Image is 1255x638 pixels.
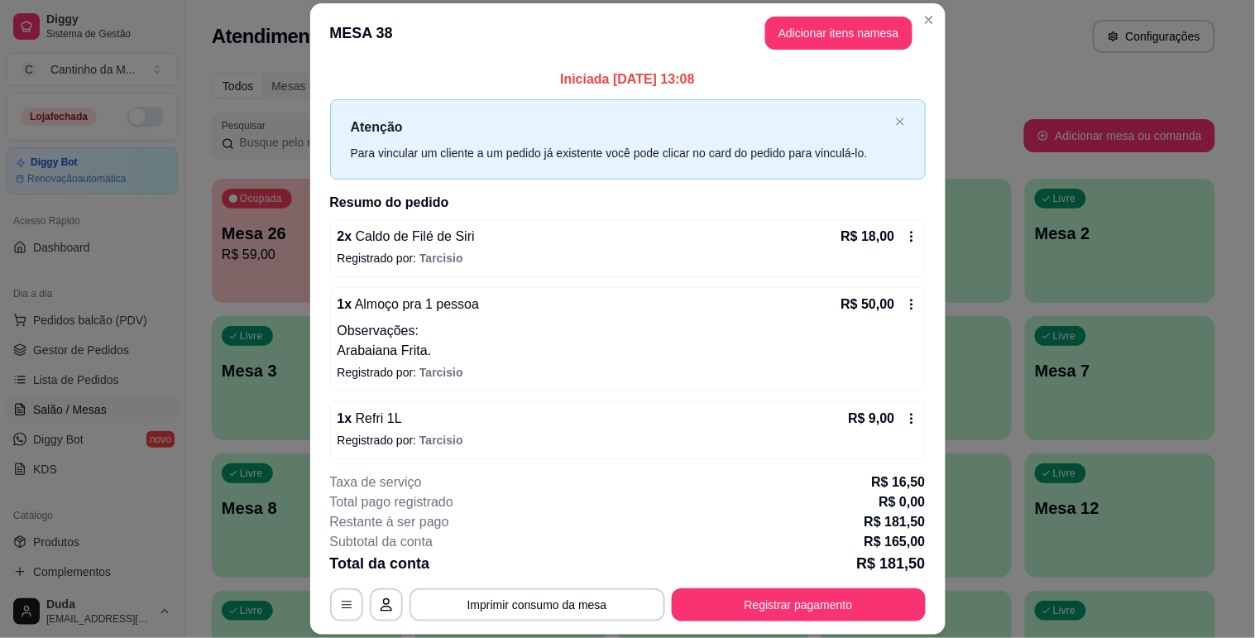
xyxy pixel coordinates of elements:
button: Imprimir consumo da mesa [410,588,665,621]
p: R$ 50,00 [841,295,895,314]
button: close [895,117,905,127]
span: Tarcisio [419,252,463,265]
p: R$ 181,50 [865,512,926,532]
button: Registrar pagamento [672,588,926,621]
p: Subtotal da conta [330,532,434,552]
p: Observações: [338,321,918,341]
span: Almoço pra 1 pessoa [352,297,479,311]
p: R$ 9,00 [848,409,894,429]
p: 1 x [338,409,402,429]
span: Tarcisio [419,434,463,447]
header: MESA 38 [310,3,946,63]
p: R$ 181,50 [856,552,925,575]
p: Restante à ser pago [330,512,449,532]
p: R$ 165,00 [865,532,926,552]
button: Adicionar itens namesa [765,17,913,50]
p: Total da conta [330,552,430,575]
p: Total pago registrado [330,492,453,512]
p: 1 x [338,295,480,314]
div: Para vincular um cliente a um pedido já existente você pode clicar no card do pedido para vinculá... [351,144,889,162]
p: Registrado por: [338,432,918,449]
h2: Resumo do pedido [330,193,926,213]
p: Atenção [351,117,889,137]
p: R$ 18,00 [841,227,895,247]
button: Close [916,7,942,33]
p: Iniciada [DATE] 13:08 [330,70,926,89]
p: 2 x [338,227,475,247]
p: R$ 16,50 [872,473,926,492]
p: R$ 0,00 [879,492,925,512]
span: Tarcisio [419,366,463,379]
p: Registrado por: [338,364,918,381]
span: Caldo de Filé de Siri [352,229,475,243]
p: Arabaiana Frita. [338,341,918,361]
p: Registrado por: [338,250,918,266]
p: Taxa de serviço [330,473,422,492]
span: Refri 1L [352,411,401,425]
